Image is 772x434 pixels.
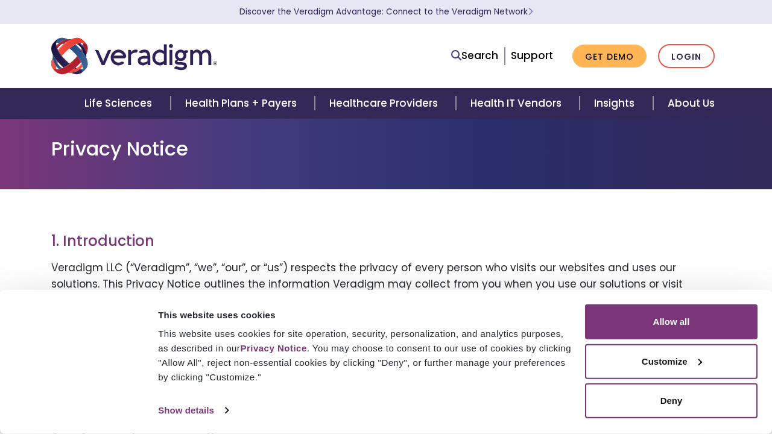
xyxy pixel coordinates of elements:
[158,401,228,420] a: Show details
[51,137,721,160] h1: Privacy Notice
[585,383,758,418] button: Deny
[239,6,533,17] a: Discover the Veradigm Advantage: Connect to the Veradigm NetworkLearn More
[70,88,170,119] a: Life Sciences
[456,88,580,119] a: Health IT Vendors
[51,36,217,76] img: Veradigm logo
[528,6,533,17] span: Learn More
[51,260,721,342] p: Veradigm LLC (“Veradigm”, “we”, “our”, or “us”) respects the privacy of every person who visits o...
[240,343,306,353] a: Privacy Notice
[585,304,758,339] button: Allow all
[451,48,498,64] a: Search
[658,44,715,69] a: Login
[171,88,315,119] a: Health Plans + Payers
[572,45,647,68] a: Get Demo
[511,48,553,63] a: Support
[158,327,571,385] div: This website uses cookies for site operation, security, personalization, and analytics purposes, ...
[315,88,456,119] a: Healthcare Providers
[580,88,653,119] a: Insights
[653,88,729,119] a: About Us
[158,307,571,322] div: This website uses cookies
[51,233,721,250] h3: 1. Introduction
[585,344,758,379] button: Customize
